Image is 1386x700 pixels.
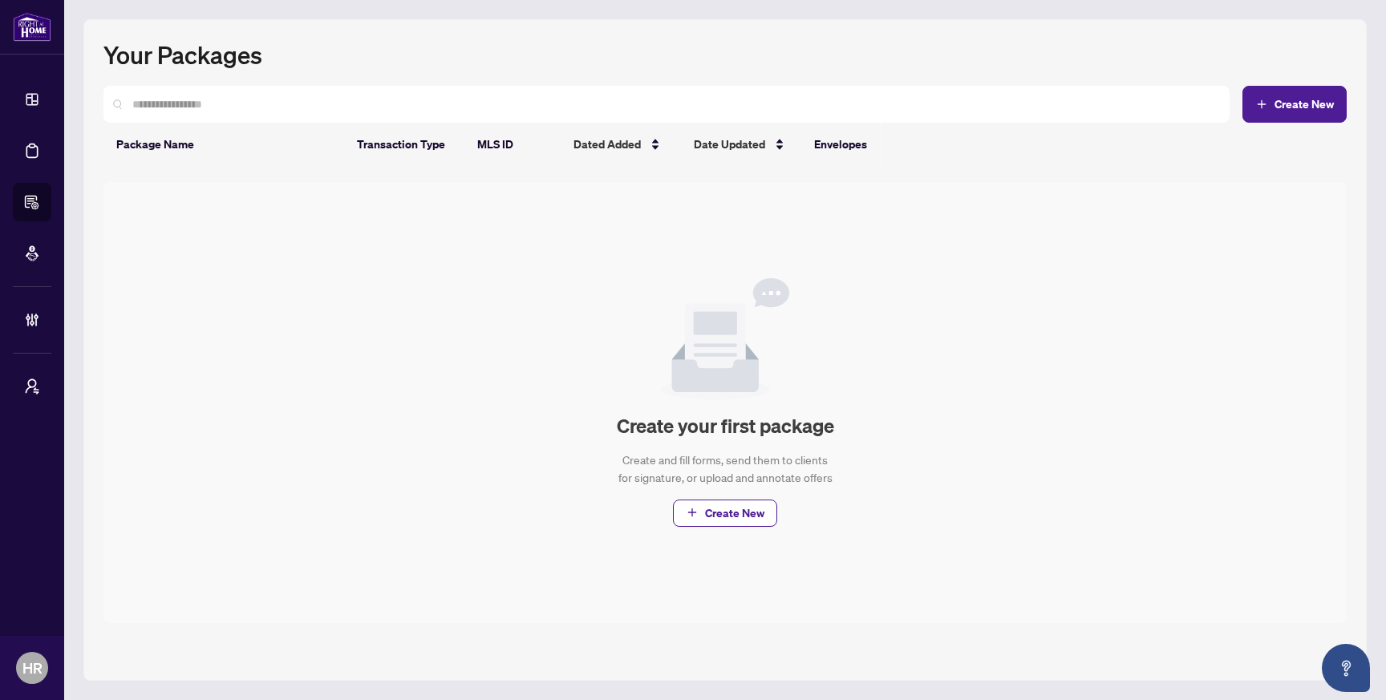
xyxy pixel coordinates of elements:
[694,136,765,153] span: Date Updated
[13,12,51,42] img: logo
[103,123,344,166] th: Package Name
[103,39,1347,70] h1: Your Packages
[681,123,801,166] th: Date Updated
[573,136,641,153] span: Dated Added
[801,123,881,166] th: Envelopes
[705,500,764,526] span: Create New
[24,378,40,395] span: user-switch
[344,123,464,166] th: Transaction Type
[1322,644,1370,692] button: Open asap
[673,500,777,527] button: Create New
[1242,86,1347,123] button: Create New
[561,123,681,166] th: Dated Added
[617,451,834,487] div: Create and fill forms, send them to clients for signature, or upload and annotate offers
[464,123,561,166] th: MLS ID
[617,413,834,439] h2: Create your first package
[22,657,43,679] span: HR
[1275,99,1334,110] span: Create New
[661,278,789,400] img: Null State Icon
